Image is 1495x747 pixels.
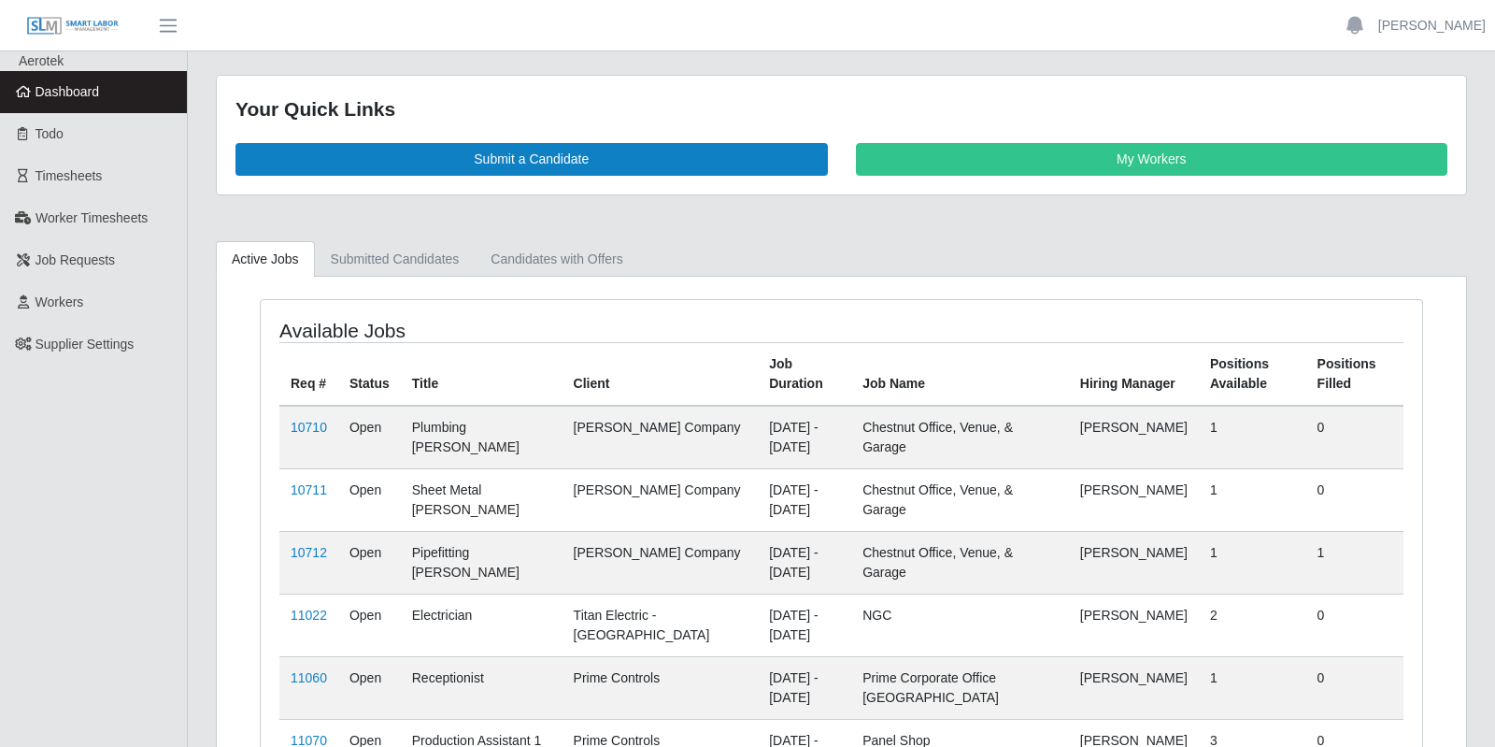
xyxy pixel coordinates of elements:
td: 1 [1306,531,1403,594]
td: Open [338,531,401,594]
td: 1 [1199,406,1306,469]
td: [PERSON_NAME] [1069,531,1199,594]
td: [PERSON_NAME] [1069,656,1199,719]
td: Open [338,656,401,719]
a: Submit a Candidate [235,143,828,176]
a: Active Jobs [216,241,315,278]
th: Positions Available [1199,342,1306,406]
th: Job Name [851,342,1069,406]
td: Open [338,594,401,656]
td: [PERSON_NAME] [1069,594,1199,656]
td: 0 [1306,406,1403,469]
span: Workers [36,294,84,309]
td: 1 [1199,531,1306,594]
th: Positions Filled [1306,342,1403,406]
span: Dashboard [36,84,100,99]
h4: Available Jobs [279,319,732,342]
img: SLM Logo [26,16,120,36]
td: 1 [1199,656,1306,719]
td: 0 [1306,594,1403,656]
td: Electrician [401,594,562,656]
a: 10712 [291,545,327,560]
td: Receptionist [401,656,562,719]
td: Chestnut Office, Venue, & Garage [851,468,1069,531]
td: [PERSON_NAME] Company [562,531,759,594]
td: Chestnut Office, Venue, & Garage [851,406,1069,469]
td: Pipefitting [PERSON_NAME] [401,531,562,594]
span: Aerotek [19,53,64,68]
td: 0 [1306,468,1403,531]
td: 1 [1199,468,1306,531]
td: Open [338,406,401,469]
td: [PERSON_NAME] [1069,468,1199,531]
td: [DATE] - [DATE] [758,594,851,656]
th: Req # [279,342,338,406]
td: Titan Electric - [GEOGRAPHIC_DATA] [562,594,759,656]
a: 10710 [291,420,327,435]
td: [PERSON_NAME] [1069,406,1199,469]
td: [DATE] - [DATE] [758,656,851,719]
a: 10711 [291,482,327,497]
span: Job Requests [36,252,116,267]
span: Timesheets [36,168,103,183]
td: [DATE] - [DATE] [758,406,851,469]
span: Worker Timesheets [36,210,148,225]
th: Title [401,342,562,406]
td: Open [338,468,401,531]
td: [DATE] - [DATE] [758,468,851,531]
td: [PERSON_NAME] Company [562,468,759,531]
span: Todo [36,126,64,141]
td: Prime Corporate Office [GEOGRAPHIC_DATA] [851,656,1069,719]
th: Hiring Manager [1069,342,1199,406]
td: Prime Controls [562,656,759,719]
td: [DATE] - [DATE] [758,531,851,594]
td: Plumbing [PERSON_NAME] [401,406,562,469]
a: 11060 [291,670,327,685]
div: Your Quick Links [235,94,1447,124]
a: Submitted Candidates [315,241,476,278]
th: Client [562,342,759,406]
a: 11022 [291,608,327,623]
td: Chestnut Office, Venue, & Garage [851,531,1069,594]
a: [PERSON_NAME] [1378,16,1486,36]
a: My Workers [856,143,1448,176]
th: Job Duration [758,342,851,406]
td: [PERSON_NAME] Company [562,406,759,469]
a: Candidates with Offers [475,241,638,278]
td: NGC [851,594,1069,656]
td: 2 [1199,594,1306,656]
td: 0 [1306,656,1403,719]
th: Status [338,342,401,406]
td: Sheet Metal [PERSON_NAME] [401,468,562,531]
span: Supplier Settings [36,337,135,352]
